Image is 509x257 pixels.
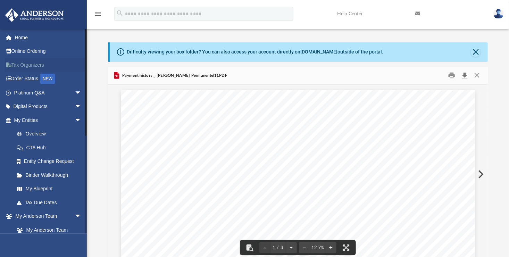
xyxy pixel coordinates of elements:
[286,240,297,255] button: Next page
[5,31,92,44] a: Home
[137,209,268,217] span: Total paid from [DATE] to [DATE]:
[5,100,92,114] a: Digital Productsarrow_drop_down
[445,70,459,81] button: Print
[137,167,249,181] span: Payment History
[270,240,286,255] button: 1 / 3
[121,73,227,79] span: Payment history _ [PERSON_NAME] Permanente(1).PDF
[5,72,92,86] a: Order StatusNEW
[10,168,92,182] a: Binder Walkthrough
[471,70,483,81] button: Close
[299,240,310,255] button: Zoom out
[5,86,92,100] a: Platinum Q&Aarrow_drop_down
[75,209,89,224] span: arrow_drop_down
[5,209,89,223] a: My Anderson Teamarrow_drop_down
[40,74,55,84] div: NEW
[10,223,85,237] a: My Anderson Team
[75,100,89,114] span: arrow_drop_down
[142,231,191,238] span: Payment date
[471,47,481,57] button: Close
[310,246,325,250] div: Current zoom level
[3,8,66,22] img: Anderson Advisors Platinum Portal
[270,246,286,250] span: 1 / 3
[5,44,92,58] a: Online Ordering
[302,231,363,238] span: Payment method
[94,13,102,18] a: menu
[383,231,443,238] span: Payment amount
[10,155,92,168] a: Entity Change Request
[473,165,488,184] button: Next File
[10,196,92,209] a: Tax Due Dates
[242,240,257,255] button: Toggle findbar
[10,182,89,196] a: My Blueprint
[75,113,89,127] span: arrow_drop_down
[5,113,92,127] a: My Entitiesarrow_drop_down
[10,141,92,155] a: CTA Hub
[300,49,337,55] a: [DOMAIN_NAME]
[325,240,336,255] button: Zoom in
[94,10,102,18] i: menu
[127,48,384,56] div: Difficulty viewing your box folder? You can also access your account directly on outside of the p...
[302,209,338,217] span: $4,012.18
[75,86,89,100] span: arrow_drop_down
[458,70,471,81] button: Download
[222,231,252,238] span: Bill type
[116,9,124,17] i: search
[493,9,504,19] img: User Pic
[339,240,354,255] button: Enter fullscreen
[10,127,92,141] a: Overview
[5,58,92,72] a: Tax Organizers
